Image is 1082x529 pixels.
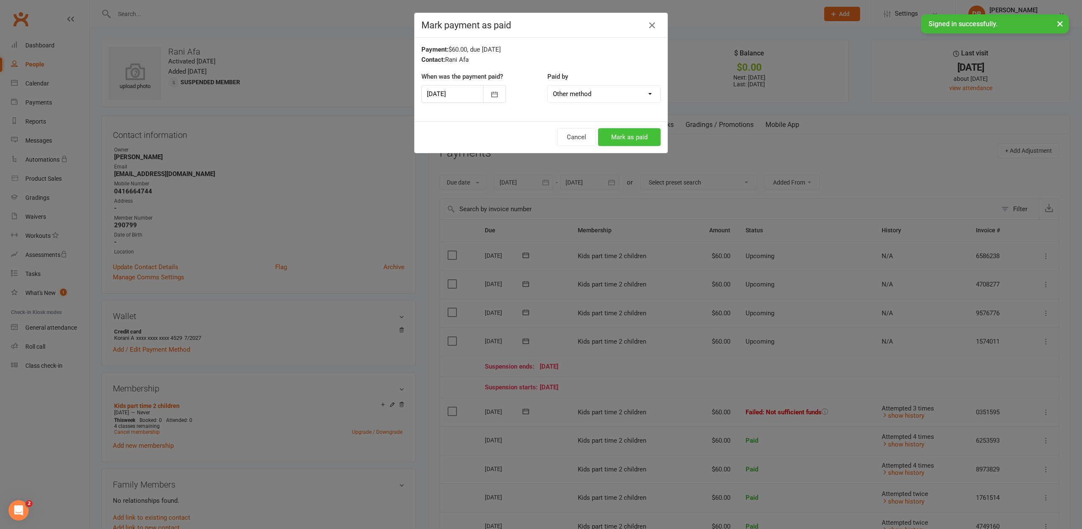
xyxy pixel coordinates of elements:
button: Cancel [557,128,596,146]
button: Mark as paid [598,128,661,146]
strong: Payment: [421,46,448,53]
button: × [1052,14,1068,33]
strong: Contact: [421,56,445,63]
div: $60.00, due [DATE] [421,44,661,55]
label: When was the payment paid? [421,72,503,82]
div: Rani Afa [421,55,661,65]
iframe: Intercom live chat [8,500,29,521]
span: 2 [26,500,33,507]
span: Signed in successfully. [929,20,997,28]
label: Paid by [547,72,568,82]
